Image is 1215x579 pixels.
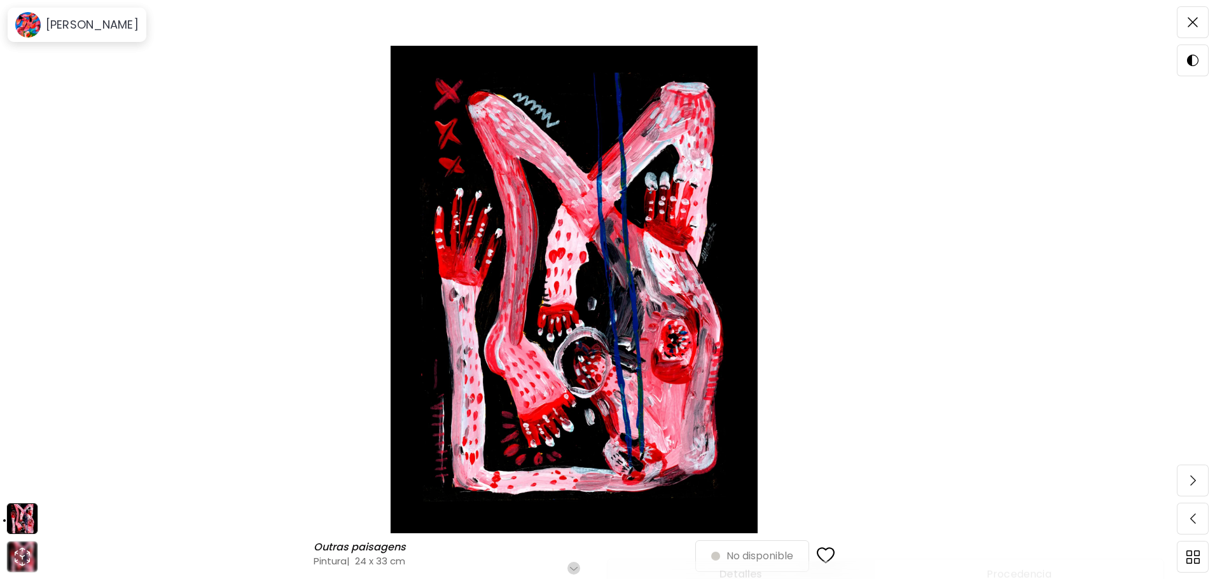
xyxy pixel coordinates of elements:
h6: Outras paisagens [314,541,409,554]
h6: [PERSON_NAME] [46,17,139,32]
div: animation [12,547,32,567]
h4: Pintura | 24 x 33 cm [314,554,711,568]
